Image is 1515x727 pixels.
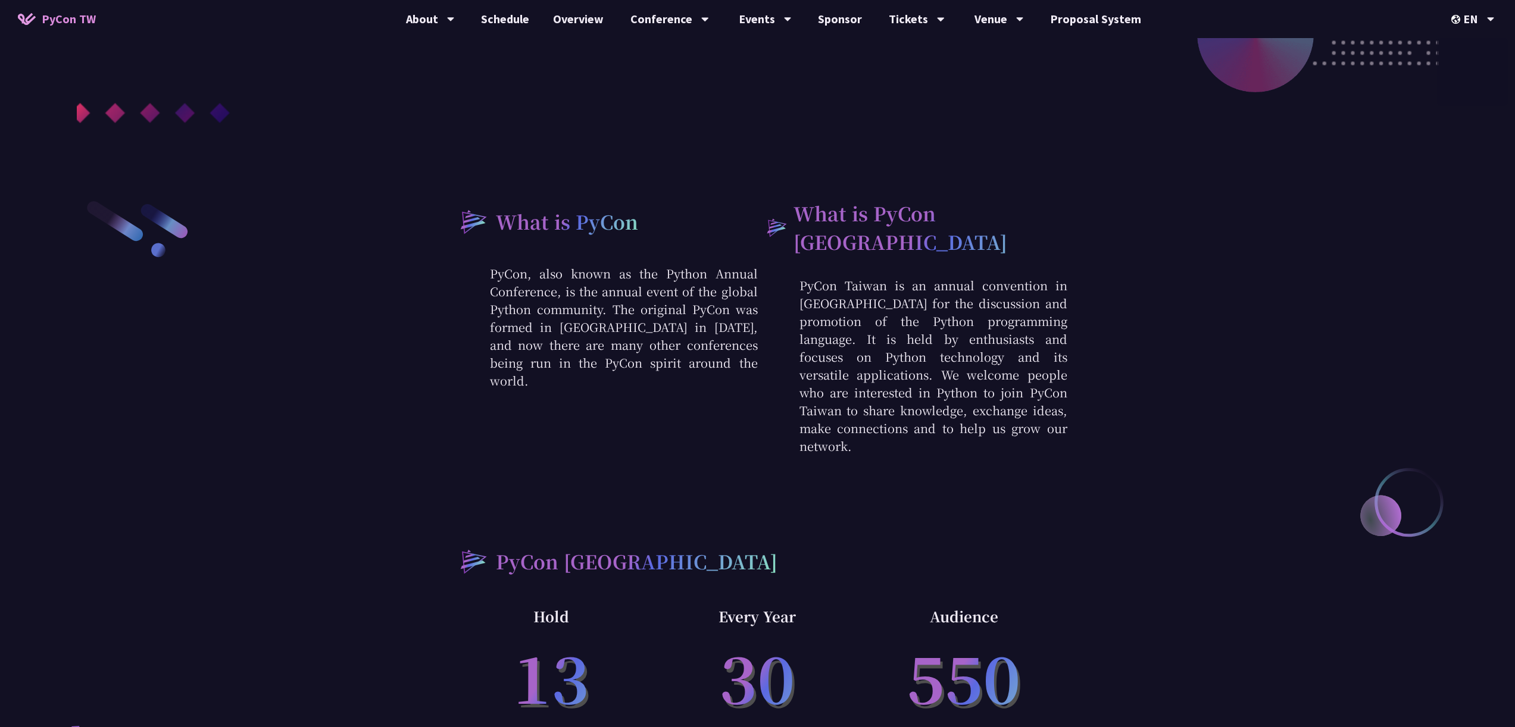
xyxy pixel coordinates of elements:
[6,4,108,34] a: PyCon TW
[448,628,655,725] p: 13
[18,13,36,25] img: Home icon of PyCon TW 2025
[758,277,1067,455] p: PyCon Taiwan is an annual convention in [GEOGRAPHIC_DATA] for the discussion and promotion of the...
[861,628,1067,725] p: 550
[42,10,96,28] span: PyCon TW
[448,265,758,390] p: PyCon, also known as the Python Annual Conference, is the annual event of the global Python commu...
[861,604,1067,628] p: Audience
[448,538,496,584] img: heading-bullet
[1451,15,1463,24] img: Locale Icon
[758,210,794,245] img: heading-bullet
[448,199,496,244] img: heading-bullet
[496,207,638,236] h2: What is PyCon
[496,547,777,575] h2: PyCon [GEOGRAPHIC_DATA]
[448,604,655,628] p: Hold
[794,199,1067,256] h2: What is PyCon [GEOGRAPHIC_DATA]
[654,604,861,628] p: Every Year
[654,628,861,725] p: 30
